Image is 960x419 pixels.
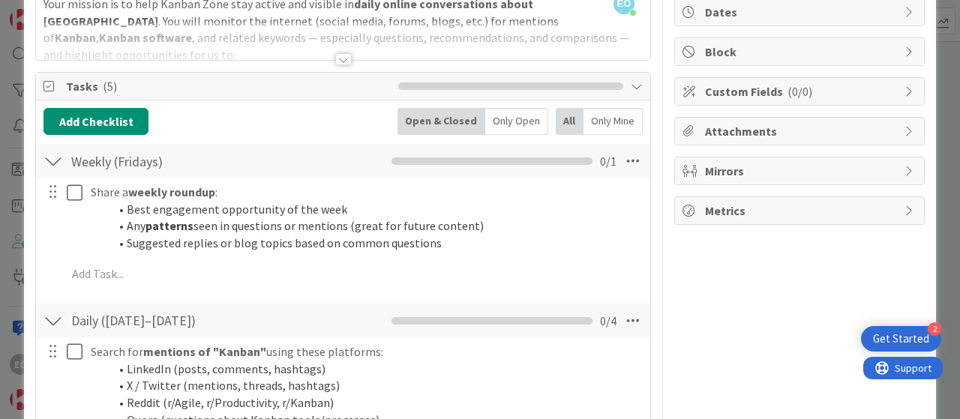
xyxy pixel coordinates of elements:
span: Dates [705,3,897,21]
li: LinkedIn (posts, comments, hashtags) [109,361,640,378]
div: Only Open [485,108,548,135]
p: Share a : [91,184,640,201]
div: Get Started [873,331,929,346]
span: ( 0/0 ) [787,84,812,99]
span: 0 / 4 [600,312,616,330]
span: Support [31,2,68,20]
span: Block [705,43,897,61]
span: Tasks [66,77,391,95]
div: Open & Closed [397,108,485,135]
li: Any seen in questions or mentions (great for future content) [109,217,640,235]
span: Metrics [705,202,897,220]
div: All [556,108,583,135]
strong: mentions of "Kanban" [143,344,266,359]
span: Custom Fields [705,82,897,100]
strong: patterns [145,218,193,233]
span: Mirrors [705,162,897,180]
div: 2 [928,322,941,336]
span: ( 5 ) [103,79,117,94]
li: Reddit (r/Agile, r/Productivity, r/Kanban) [109,394,640,412]
div: Open Get Started checklist, remaining modules: 2 [861,326,941,352]
strong: weekly roundup [128,184,215,199]
p: Search for using these platforms: [91,343,640,361]
span: 0 / 1 [600,152,616,170]
li: Best engagement opportunity of the week [109,201,640,218]
button: Add Checklist [43,108,148,135]
div: Only Mine [583,108,643,135]
li: X / Twitter (mentions, threads, hashtags) [109,377,640,394]
input: Add Checklist... [66,307,316,334]
input: Add Checklist... [66,148,316,175]
li: Suggested replies or blog topics based on common questions [109,235,640,252]
span: Attachments [705,122,897,140]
